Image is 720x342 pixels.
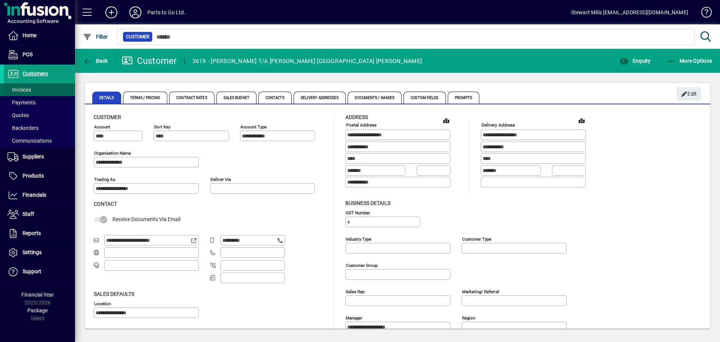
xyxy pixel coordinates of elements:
[154,124,170,130] mat-label: Sort key
[22,51,33,57] span: POS
[94,114,121,120] span: Customer
[571,6,688,18] div: Stewart Mills [EMAIL_ADDRESS][DOMAIN_NAME]
[345,114,368,120] span: Address
[7,87,31,93] span: Invoices
[240,124,267,130] mat-label: Account Type
[576,115,588,127] a: View on map
[681,88,697,100] span: Edit
[126,33,149,41] span: Customer
[22,268,41,274] span: Support
[192,55,422,67] div: 3619 - [PERSON_NAME] T/A [PERSON_NAME] [GEOGRAPHIC_DATA] [PERSON_NAME]
[83,34,108,40] span: Filter
[4,224,75,243] a: Reports
[22,154,44,160] span: Suppliers
[94,291,134,297] span: Sales defaults
[81,30,110,44] button: Filter
[94,124,110,130] mat-label: Account
[4,186,75,205] a: Financials
[216,92,256,104] span: Sales Budget
[696,2,711,26] a: Knowledge Base
[462,315,475,320] mat-label: Region
[4,262,75,281] a: Support
[22,249,42,255] span: Settings
[665,54,714,68] button: More Options
[92,92,121,104] span: Details
[7,112,29,118] span: Quotes
[448,92,480,104] span: Prompts
[123,92,168,104] span: Terms / Pricing
[4,96,75,109] a: Payments
[81,54,110,68] button: Back
[4,243,75,262] a: Settings
[22,32,36,38] span: Home
[4,26,75,45] a: Home
[123,6,147,19] button: Profile
[462,289,499,294] mat-label: Marketing/ Referral
[346,210,370,215] mat-label: GST Number
[4,122,75,134] a: Backorders
[122,55,177,67] div: Customer
[94,177,115,182] mat-label: Trading as
[112,216,180,222] span: Receive Documents Via Email
[210,177,231,182] mat-label: Deliver via
[462,236,491,241] mat-label: Customer type
[27,307,48,313] span: Package
[258,92,292,104] span: Contacts
[22,192,46,198] span: Financials
[22,173,44,179] span: Products
[147,6,186,18] div: Parts to Go Ltd.
[294,92,346,104] span: Delivery Addresses
[619,58,651,64] span: Enquiry
[618,54,652,68] button: Enquiry
[403,92,445,104] span: Custom Fields
[99,6,123,19] button: Add
[4,109,75,122] a: Quotes
[75,54,116,68] app-page-header-button: Back
[667,58,712,64] span: More Options
[345,200,390,206] span: Business details
[4,45,75,64] a: POS
[4,148,75,166] a: Suppliers
[169,92,214,104] span: Contract Rates
[7,125,39,131] span: Backorders
[83,58,108,64] span: Back
[677,87,701,101] button: Edit
[7,99,36,105] span: Payments
[346,289,364,294] mat-label: Sales rep
[94,201,117,207] span: Contact
[7,138,52,144] span: Communications
[94,301,111,306] mat-label: Location
[22,71,48,77] span: Customers
[346,236,371,241] mat-label: Industry type
[346,262,378,268] mat-label: Customer group
[94,151,131,156] mat-label: Organisation name
[4,134,75,147] a: Communications
[4,83,75,96] a: Invoices
[346,315,362,320] mat-label: Manager
[22,211,34,217] span: Staff
[4,205,75,224] a: Staff
[440,115,452,127] a: View on map
[348,92,402,104] span: Documents / Images
[21,292,54,298] span: Financial Year
[22,230,41,236] span: Reports
[4,167,75,185] a: Products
